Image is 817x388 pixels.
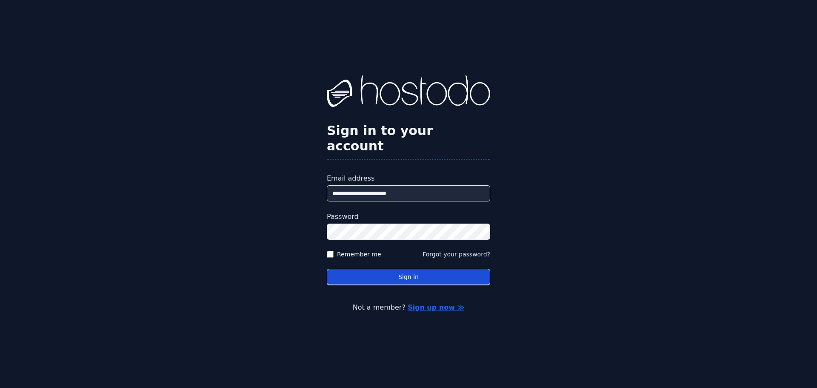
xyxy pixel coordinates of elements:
[423,250,490,259] button: Forgot your password?
[327,123,490,154] h2: Sign in to your account
[327,269,490,285] button: Sign in
[408,303,464,311] a: Sign up now ≫
[327,173,490,184] label: Email address
[337,250,381,259] label: Remember me
[327,212,490,222] label: Password
[327,75,490,109] img: Hostodo
[41,302,776,313] p: Not a member?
